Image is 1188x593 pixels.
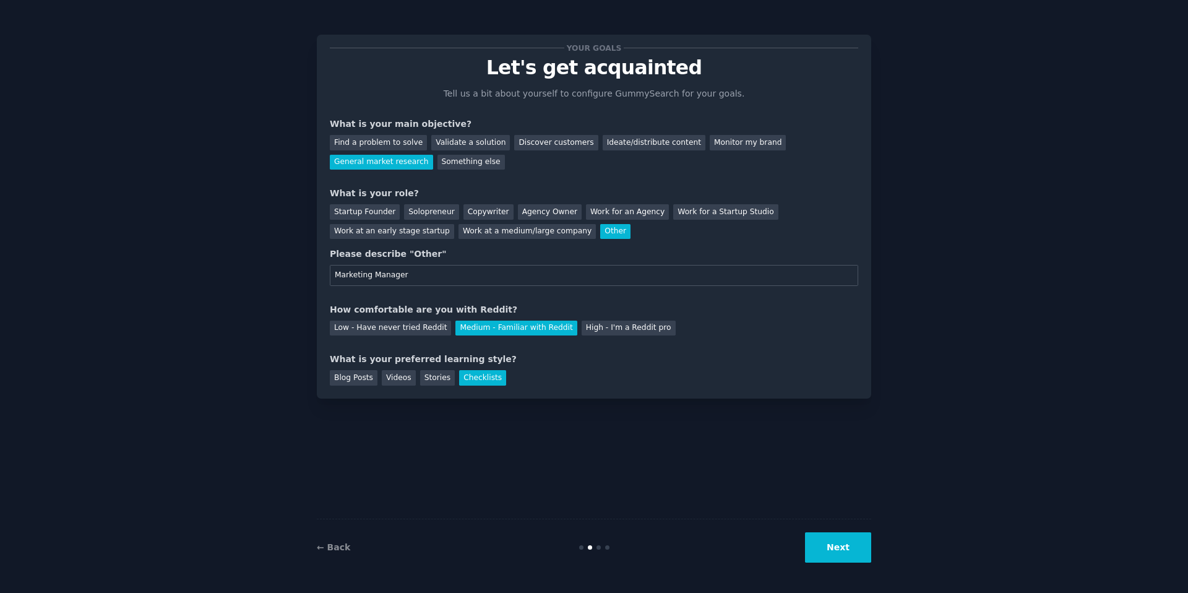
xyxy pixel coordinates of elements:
div: Work at a medium/large company [458,224,596,240]
p: Tell us a bit about yourself to configure GummySearch for your goals. [438,87,750,100]
div: High - I'm a Reddit pro [582,321,676,336]
div: Low - Have never tried Reddit [330,321,451,336]
div: Copywriter [463,204,514,220]
button: Next [805,532,871,563]
div: Work for a Startup Studio [673,204,778,220]
div: Work for an Agency [586,204,669,220]
div: Monitor my brand [710,135,786,150]
span: Your goals [564,41,624,54]
div: Agency Owner [518,204,582,220]
div: What is your preferred learning style? [330,353,858,366]
div: Stories [420,370,455,386]
div: What is your main objective? [330,118,858,131]
div: Startup Founder [330,204,400,220]
div: Something else [437,155,505,170]
p: Let's get acquainted [330,57,858,79]
div: Validate a solution [431,135,510,150]
div: Find a problem to solve [330,135,427,150]
div: Discover customers [514,135,598,150]
input: Your role [330,265,858,286]
div: Solopreneur [404,204,458,220]
div: Please describe "Other" [330,248,858,261]
div: Other [600,224,631,240]
div: Videos [382,370,416,386]
div: What is your role? [330,187,858,200]
div: Checklists [459,370,506,386]
div: Blog Posts [330,370,377,386]
div: Medium - Familiar with Reddit [455,321,577,336]
a: ← Back [317,542,350,552]
div: Work at an early stage startup [330,224,454,240]
div: General market research [330,155,433,170]
div: Ideate/distribute content [603,135,705,150]
div: How comfortable are you with Reddit? [330,303,858,316]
